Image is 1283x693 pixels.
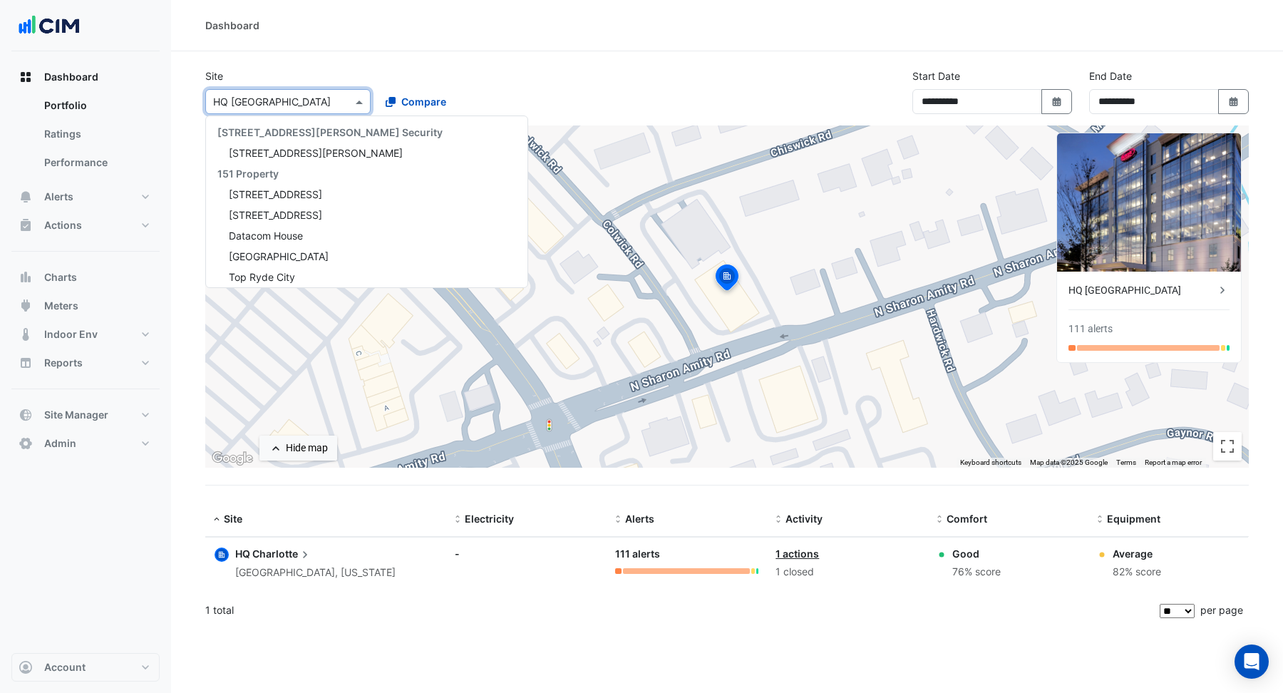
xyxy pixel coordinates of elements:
[11,63,160,91] button: Dashboard
[229,147,403,159] span: [STREET_ADDRESS][PERSON_NAME]
[376,89,455,114] button: Compare
[19,436,33,451] app-icon: Admin
[1145,458,1202,466] a: Report a map error
[44,327,98,342] span: Indoor Env
[33,91,160,120] a: Portfolio
[947,513,987,525] span: Comfort
[209,449,256,468] a: Open this area in Google Maps (opens a new window)
[209,449,256,468] img: Google
[11,320,160,349] button: Indoor Env
[11,349,160,377] button: Reports
[776,548,819,560] a: 1 actions
[44,270,77,284] span: Charts
[217,168,279,180] span: 151 Property
[235,548,250,560] span: HQ
[19,356,33,370] app-icon: Reports
[455,546,598,561] div: -
[465,513,514,525] span: Electricity
[205,68,223,83] label: Site
[1051,96,1063,108] fa-icon: Select Date
[1227,96,1240,108] fa-icon: Select Date
[1068,283,1215,298] div: HQ [GEOGRAPHIC_DATA]
[259,436,337,461] button: Hide map
[19,408,33,422] app-icon: Site Manager
[11,429,160,458] button: Admin
[1116,458,1136,466] a: Terms (opens in new tab)
[205,18,259,33] div: Dashboard
[44,299,78,313] span: Meters
[206,116,527,287] div: Options List
[44,218,82,232] span: Actions
[205,592,1157,628] div: 1 total
[44,660,86,674] span: Account
[252,546,312,562] span: Charlotte
[11,401,160,429] button: Site Manager
[1030,458,1108,466] span: Map data ©2025 Google
[11,91,160,183] div: Dashboard
[229,250,329,262] span: [GEOGRAPHIC_DATA]
[1107,513,1160,525] span: Equipment
[17,11,81,40] img: Company Logo
[401,94,446,109] span: Compare
[229,209,322,221] span: [STREET_ADDRESS]
[11,653,160,682] button: Account
[1200,604,1243,616] span: per page
[11,292,160,320] button: Meters
[44,190,73,204] span: Alerts
[1068,322,1113,337] div: 111 alerts
[776,564,919,580] div: 1 closed
[44,408,108,422] span: Site Manager
[11,263,160,292] button: Charts
[11,211,160,240] button: Actions
[44,70,98,84] span: Dashboard
[11,183,160,211] button: Alerts
[229,188,322,200] span: [STREET_ADDRESS]
[19,270,33,284] app-icon: Charts
[19,218,33,232] app-icon: Actions
[960,458,1021,468] button: Keyboard shortcuts
[615,546,758,563] div: 111 alerts
[217,126,443,138] span: [STREET_ADDRESS][PERSON_NAME] Security
[235,565,396,581] div: [GEOGRAPHIC_DATA], [US_STATE]
[785,513,823,525] span: Activity
[711,262,743,297] img: site-pin-selected.svg
[1235,645,1269,679] div: Open Intercom Messenger
[1113,546,1161,561] div: Average
[1089,68,1132,83] label: End Date
[1213,432,1242,461] button: Toggle fullscreen view
[912,68,960,83] label: Start Date
[33,148,160,177] a: Performance
[19,299,33,313] app-icon: Meters
[33,120,160,148] a: Ratings
[19,70,33,84] app-icon: Dashboard
[952,564,1001,580] div: 76% score
[224,513,242,525] span: Site
[1113,564,1161,580] div: 82% score
[19,190,33,204] app-icon: Alerts
[952,546,1001,561] div: Good
[286,441,328,456] div: Hide map
[625,513,654,525] span: Alerts
[1057,133,1241,272] img: HQ Charlotte
[44,436,76,451] span: Admin
[229,271,295,283] span: Top Ryde City
[44,356,83,370] span: Reports
[229,230,303,242] span: Datacom House
[19,327,33,342] app-icon: Indoor Env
